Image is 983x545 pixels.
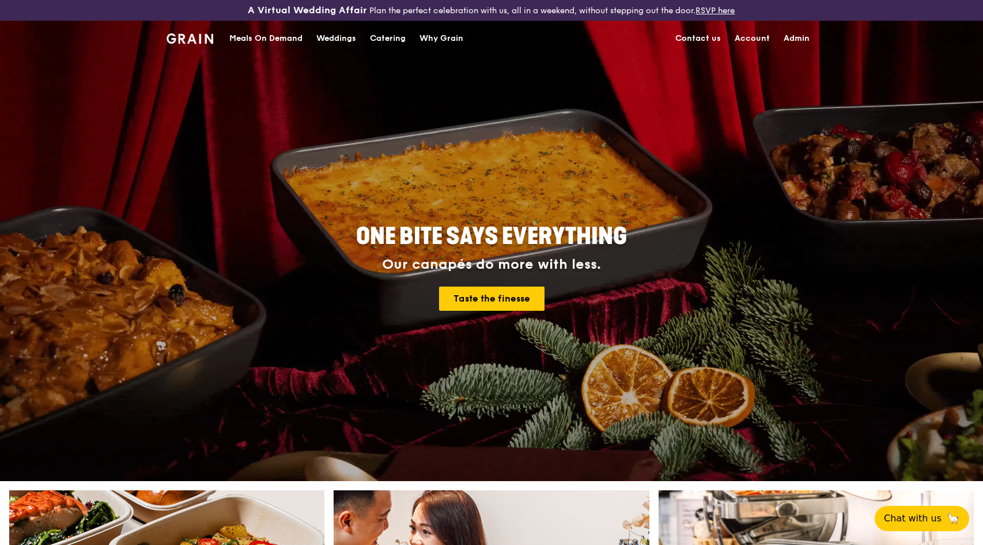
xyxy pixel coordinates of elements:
div: Our canapés do more with less. [284,257,699,273]
a: Weddings [309,21,363,56]
a: GrainGrain [167,20,213,55]
span: ONE BITE SAYS EVERYTHING [356,223,627,250]
div: Weddings [316,21,356,56]
a: RSVP here [695,6,735,16]
div: Why Grain [419,21,463,56]
a: Taste the finesse [439,287,545,311]
span: Chat with us [884,512,942,525]
img: Grain [167,33,213,44]
a: Catering [363,21,413,56]
a: Account [728,21,777,56]
div: Plan the perfect celebration with us, all in a weekend, without stepping out the door. [164,5,819,16]
div: Meals On Demand [229,21,303,56]
a: Contact us [668,21,728,56]
a: Why Grain [413,21,470,56]
h3: A Virtual Wedding Affair [248,5,367,16]
div: Catering [370,21,406,56]
button: Chat with us🦙 [875,506,969,531]
span: 🦙 [946,512,960,525]
a: Admin [777,21,816,56]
